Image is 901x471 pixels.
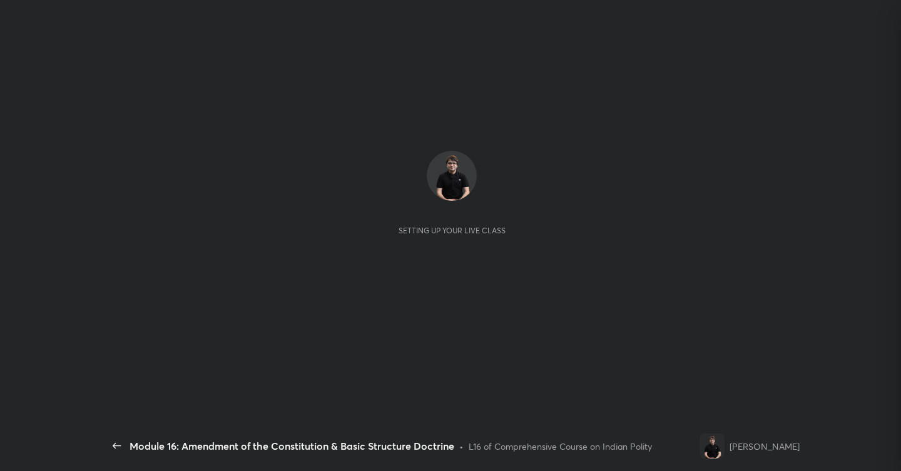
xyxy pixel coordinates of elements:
[730,440,800,453] div: [PERSON_NAME]
[700,433,725,458] img: 8cd94f619250439491894a4a2820ac54.png
[130,438,454,453] div: Module 16: Amendment of the Constitution & Basic Structure Doctrine
[427,151,477,201] img: 8cd94f619250439491894a4a2820ac54.png
[469,440,652,453] div: L16 of Comprehensive Course on Indian Polity
[459,440,464,453] div: •
[399,226,506,235] div: Setting up your live class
